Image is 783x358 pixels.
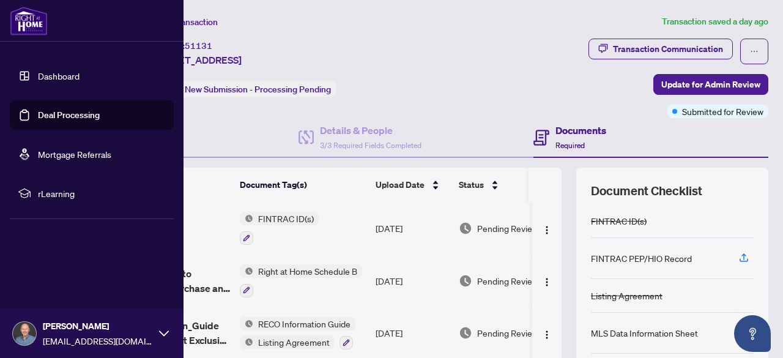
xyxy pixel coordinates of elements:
[750,47,759,56] span: ellipsis
[240,317,253,330] img: Status Icon
[542,330,552,340] img: Logo
[253,264,362,278] span: Right at Home Schedule B
[662,15,768,29] article: Transaction saved a day ago
[555,141,585,150] span: Required
[185,40,212,51] span: 51131
[253,212,319,225] span: FINTRAC ID(s)
[376,178,425,192] span: Upload Date
[240,264,253,278] img: Status Icon
[235,168,371,202] th: Document Tag(s)
[537,218,557,238] button: Logo
[371,168,454,202] th: Upload Date
[240,212,319,245] button: Status IconFINTRAC ID(s)
[588,39,733,59] button: Transaction Communication
[253,335,335,349] span: Listing Agreement
[371,255,454,307] td: [DATE]
[43,334,153,348] span: [EMAIL_ADDRESS][DOMAIN_NAME]
[152,17,218,28] span: View Transaction
[537,323,557,343] button: Logo
[542,277,552,287] img: Logo
[542,225,552,235] img: Logo
[38,187,165,200] span: rLearning
[10,6,48,35] img: logo
[43,319,153,333] span: [PERSON_NAME]
[555,123,606,138] h4: Documents
[38,110,100,121] a: Deal Processing
[320,141,421,150] span: 3/3 Required Fields Completed
[653,74,768,95] button: Update for Admin Review
[613,39,723,59] div: Transaction Communication
[240,335,253,349] img: Status Icon
[661,75,760,94] span: Update for Admin Review
[240,264,362,297] button: Status IconRight at Home Schedule B
[591,182,702,200] span: Document Checklist
[371,202,454,255] td: [DATE]
[591,252,692,265] div: FINTRAC PEP/HIO Record
[459,178,484,192] span: Status
[185,84,331,95] span: New Submission - Processing Pending
[591,326,698,340] div: MLS Data Information Sheet
[240,317,355,350] button: Status IconRECO Information GuideStatus IconListing Agreement
[253,317,355,330] span: RECO Information Guide
[13,322,36,345] img: Profile Icon
[320,123,421,138] h4: Details & People
[152,81,336,97] div: Status:
[591,289,662,302] div: Listing Agreement
[152,53,242,67] span: [STREET_ADDRESS]
[734,315,771,352] button: Open asap
[454,168,558,202] th: Status
[537,271,557,291] button: Logo
[591,214,647,228] div: FINTRAC ID(s)
[477,222,538,235] span: Pending Review
[38,149,111,160] a: Mortgage Referrals
[38,70,80,81] a: Dashboard
[240,212,253,225] img: Status Icon
[459,274,472,288] img: Document Status
[477,274,538,288] span: Pending Review
[459,326,472,340] img: Document Status
[682,105,763,118] span: Submitted for Review
[477,326,538,340] span: Pending Review
[459,222,472,235] img: Document Status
